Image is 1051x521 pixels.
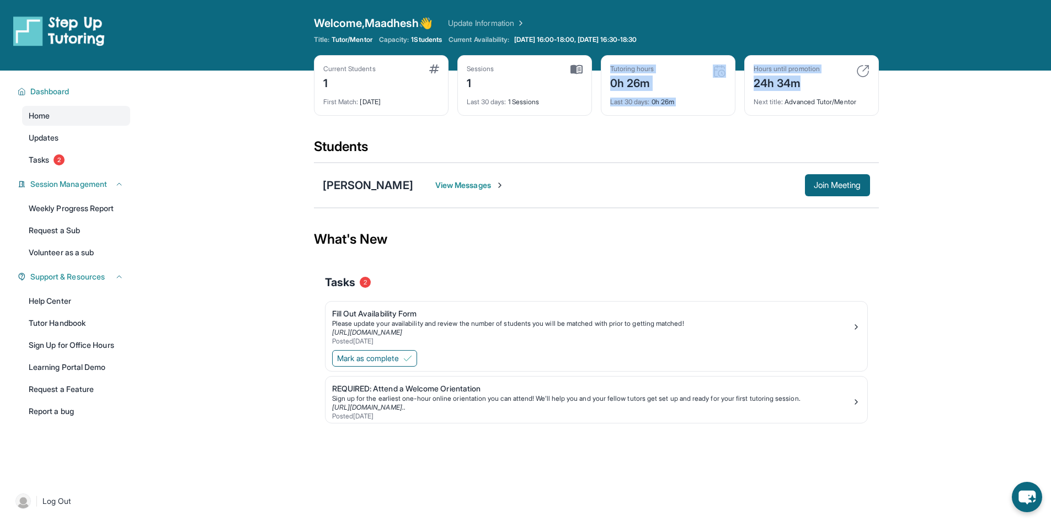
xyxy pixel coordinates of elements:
[323,98,359,106] span: First Match :
[805,174,870,196] button: Join Meeting
[314,35,329,44] span: Title:
[326,377,867,423] a: REQUIRED: Attend a Welcome OrientationSign up for the earliest one-hour online orientation you ca...
[42,496,71,507] span: Log Out
[360,277,371,288] span: 2
[332,337,852,346] div: Posted [DATE]
[610,65,654,73] div: Tutoring hours
[570,65,583,74] img: card
[332,403,406,411] a: [URL][DOMAIN_NAME]..
[323,178,413,193] div: [PERSON_NAME]
[332,394,852,403] div: Sign up for the earliest one-hour online orientation you can attend! We’ll help you and your fell...
[754,65,820,73] div: Hours until promotion
[495,181,504,190] img: Chevron-Right
[435,180,504,191] span: View Messages
[22,243,130,262] a: Volunteer as a sub
[22,198,130,218] a: Weekly Progress Report
[379,35,409,44] span: Capacity:
[337,353,399,364] span: Mark as complete
[22,401,130,421] a: Report a bug
[29,110,50,121] span: Home
[1012,482,1042,512] button: chat-button
[26,271,124,282] button: Support & Resources
[30,271,105,282] span: Support & Resources
[30,86,70,97] span: Dashboard
[15,493,31,509] img: user-img
[22,357,130,377] a: Learning Portal Demo
[514,18,525,29] img: Chevron Right
[467,73,494,91] div: 1
[332,350,417,367] button: Mark as complete
[30,179,107,190] span: Session Management
[11,489,130,513] a: |Log Out
[323,73,376,91] div: 1
[323,91,439,106] div: [DATE]
[314,15,433,31] span: Welcome, Maadhesh 👋
[332,328,402,336] a: [URL][DOMAIN_NAME]
[411,35,442,44] span: 1 Students
[314,138,879,162] div: Students
[22,128,130,148] a: Updates
[29,154,49,165] span: Tasks
[22,335,130,355] a: Sign Up for Office Hours
[332,35,372,44] span: Tutor/Mentor
[22,313,130,333] a: Tutor Handbook
[332,319,852,328] div: Please update your availability and review the number of students you will be matched with prior ...
[856,65,869,78] img: card
[13,15,105,46] img: logo
[448,18,525,29] a: Update Information
[512,35,639,44] a: [DATE] 16:00-18:00, [DATE] 16:30-18:30
[22,291,130,311] a: Help Center
[332,308,852,319] div: Fill Out Availability Form
[29,132,59,143] span: Updates
[54,154,65,165] span: 2
[323,65,376,73] div: Current Students
[610,73,654,91] div: 0h 26m
[22,379,130,399] a: Request a Feature
[26,179,124,190] button: Session Management
[26,86,124,97] button: Dashboard
[713,65,726,78] img: card
[467,65,494,73] div: Sessions
[35,495,38,508] span: |
[403,354,412,363] img: Mark as complete
[326,302,867,348] a: Fill Out Availability FormPlease update your availability and review the number of students you w...
[325,275,355,290] span: Tasks
[22,221,130,240] a: Request a Sub
[814,182,861,189] span: Join Meeting
[754,73,820,91] div: 24h 34m
[467,91,583,106] div: 1 Sessions
[449,35,509,44] span: Current Availability:
[610,98,650,106] span: Last 30 days :
[467,98,506,106] span: Last 30 days :
[22,106,130,126] a: Home
[429,65,439,73] img: card
[332,383,852,394] div: REQUIRED: Attend a Welcome Orientation
[332,412,852,421] div: Posted [DATE]
[610,91,726,106] div: 0h 26m
[754,98,783,106] span: Next title :
[22,150,130,170] a: Tasks2
[314,215,879,264] div: What's New
[514,35,637,44] span: [DATE] 16:00-18:00, [DATE] 16:30-18:30
[754,91,869,106] div: Advanced Tutor/Mentor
